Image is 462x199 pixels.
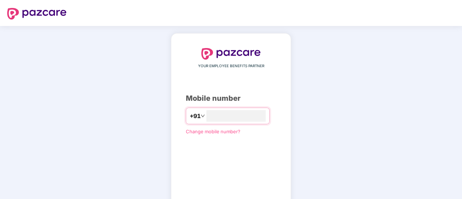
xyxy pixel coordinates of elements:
[186,129,240,134] a: Change mobile number?
[198,63,264,69] span: YOUR EMPLOYEE BENEFITS PARTNER
[201,48,261,60] img: logo
[186,93,276,104] div: Mobile number
[201,114,205,118] span: down
[7,8,67,20] img: logo
[190,112,201,121] span: +91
